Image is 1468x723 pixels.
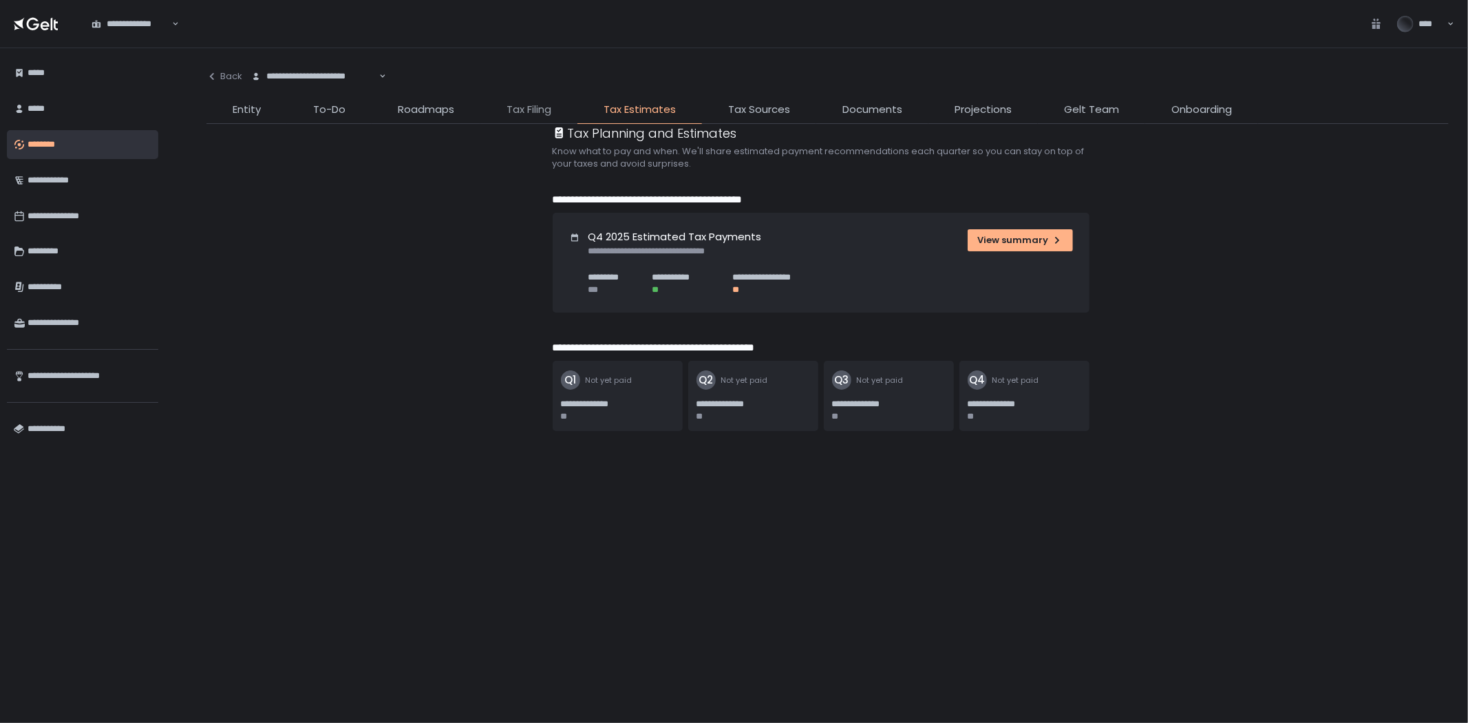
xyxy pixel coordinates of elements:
[507,102,551,118] span: Tax Filing
[233,102,261,118] span: Entity
[586,375,632,386] span: Not yet paid
[170,17,171,31] input: Search for option
[83,9,179,38] div: Search for option
[1064,102,1119,118] span: Gelt Team
[377,70,378,83] input: Search for option
[834,373,849,387] text: Q3
[857,375,904,386] span: Not yet paid
[978,234,1063,247] div: View summary
[564,373,576,387] text: Q1
[842,102,902,118] span: Documents
[721,375,768,386] span: Not yet paid
[968,229,1073,251] button: View summary
[588,229,762,245] h1: Q4 2025 Estimated Tax Payments
[728,102,790,118] span: Tax Sources
[553,145,1103,170] h2: Know what to pay and when. We'll share estimated payment recommendations each quarter so you can ...
[1171,102,1232,118] span: Onboarding
[553,124,737,143] div: Tax Planning and Estimates
[969,373,985,387] text: Q4
[992,375,1039,386] span: Not yet paid
[699,373,713,387] text: Q2
[955,102,1012,118] span: Projections
[398,102,454,118] span: Roadmaps
[206,62,242,91] button: Back
[313,102,345,118] span: To-Do
[242,62,386,91] div: Search for option
[206,70,242,83] div: Back
[604,102,676,118] span: Tax Estimates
